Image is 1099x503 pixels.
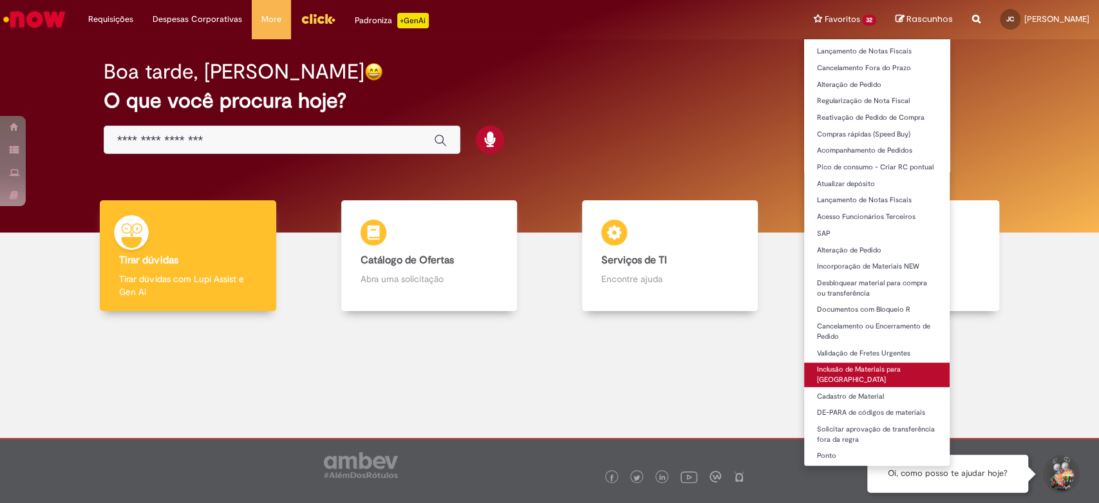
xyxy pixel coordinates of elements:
[681,468,697,485] img: logo_footer_youtube.png
[791,200,1031,312] a: Base de Conhecimento Consulte e aprenda
[634,475,640,481] img: logo_footer_twitter.png
[1006,15,1014,23] span: JC
[1024,14,1089,24] span: [PERSON_NAME]
[804,177,950,191] a: Atualizar depósito
[1041,455,1080,493] button: Iniciar Conversa de Suporte
[804,78,950,92] a: Alteração de Pedido
[867,455,1028,493] div: Oi, como posso te ajudar hoje?
[804,128,950,142] a: Compras rápidas (Speed Buy)
[804,193,950,207] a: Lançamento de Notas Fiscais
[1,6,68,32] img: ServiceNow
[804,260,950,274] a: Incorporação de Materiais NEW
[804,210,950,224] a: Acesso Funcionários Terceiros
[906,13,953,25] span: Rascunhos
[709,471,721,482] img: logo_footer_workplace.png
[803,39,950,466] ul: Favoritos
[804,160,950,175] a: Pico de consumo - Criar RC pontual
[397,13,429,28] p: +GenAi
[804,303,950,317] a: Documentos com Bloqueio R
[601,254,667,267] b: Serviços de TI
[361,272,498,285] p: Abra uma solicitação
[804,390,950,404] a: Cadastro de Material
[804,243,950,258] a: Alteração de Pedido
[804,61,950,75] a: Cancelamento Fora do Prazo
[361,254,454,267] b: Catálogo de Ofertas
[804,144,950,158] a: Acompanhamento de Pedidos
[550,200,791,312] a: Serviços de TI Encontre ajuda
[804,406,950,420] a: DE-PARA de códigos de materiais
[804,111,950,125] a: Reativação de Pedido de Compra
[301,9,335,28] img: click_logo_yellow_360x200.png
[862,15,876,26] span: 32
[804,363,950,386] a: Inclusão de Materiais para [GEOGRAPHIC_DATA]
[104,90,995,112] h2: O que você procura hoje?
[733,471,745,482] img: logo_footer_naosei.png
[261,13,281,26] span: More
[824,13,859,26] span: Favoritos
[119,272,256,298] p: Tirar dúvidas com Lupi Assist e Gen Ai
[308,200,549,312] a: Catálogo de Ofertas Abra uma solicitação
[804,449,950,463] a: Ponto
[804,422,950,446] a: Solicitar aprovação de transferência fora da regra
[355,13,429,28] div: Padroniza
[804,94,950,108] a: Regularização de Nota Fiscal
[153,13,242,26] span: Despesas Corporativas
[804,319,950,343] a: Cancelamento ou Encerramento de Pedido
[68,200,308,312] a: Tirar dúvidas Tirar dúvidas com Lupi Assist e Gen Ai
[104,61,364,83] h2: Boa tarde, [PERSON_NAME]
[119,254,178,267] b: Tirar dúvidas
[804,276,950,300] a: Desbloquear material para compra ou transferência
[364,62,383,81] img: happy-face.png
[659,474,666,482] img: logo_footer_linkedin.png
[608,475,615,481] img: logo_footer_facebook.png
[324,452,398,478] img: logo_footer_ambev_rotulo_gray.png
[804,44,950,59] a: Lançamento de Notas Fiscais
[804,227,950,241] a: SAP
[804,346,950,361] a: Validação de Fretes Urgentes
[601,272,738,285] p: Encontre ajuda
[88,13,133,26] span: Requisições
[896,14,953,26] a: Rascunhos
